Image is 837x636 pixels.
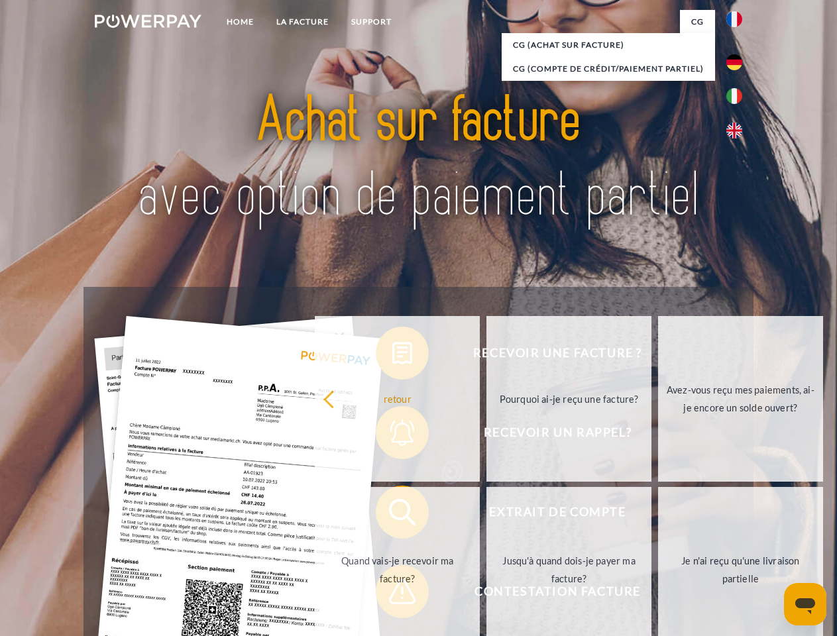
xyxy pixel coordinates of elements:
[502,57,715,81] a: CG (Compte de crédit/paiement partiel)
[726,123,742,138] img: en
[784,583,826,625] iframe: Bouton de lancement de la fenêtre de messagerie
[726,54,742,70] img: de
[502,33,715,57] a: CG (achat sur facture)
[666,552,815,588] div: Je n'ai reçu qu'une livraison partielle
[215,10,265,34] a: Home
[680,10,715,34] a: CG
[494,390,643,407] div: Pourquoi ai-je reçu une facture?
[265,10,340,34] a: LA FACTURE
[340,10,403,34] a: Support
[658,316,823,482] a: Avez-vous reçu mes paiements, ai-je encore un solde ouvert?
[127,64,710,254] img: title-powerpay_fr.svg
[726,11,742,27] img: fr
[95,15,201,28] img: logo-powerpay-white.svg
[323,552,472,588] div: Quand vais-je recevoir ma facture?
[494,552,643,588] div: Jusqu'à quand dois-je payer ma facture?
[726,88,742,104] img: it
[666,381,815,417] div: Avez-vous reçu mes paiements, ai-je encore un solde ouvert?
[323,390,472,407] div: retour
